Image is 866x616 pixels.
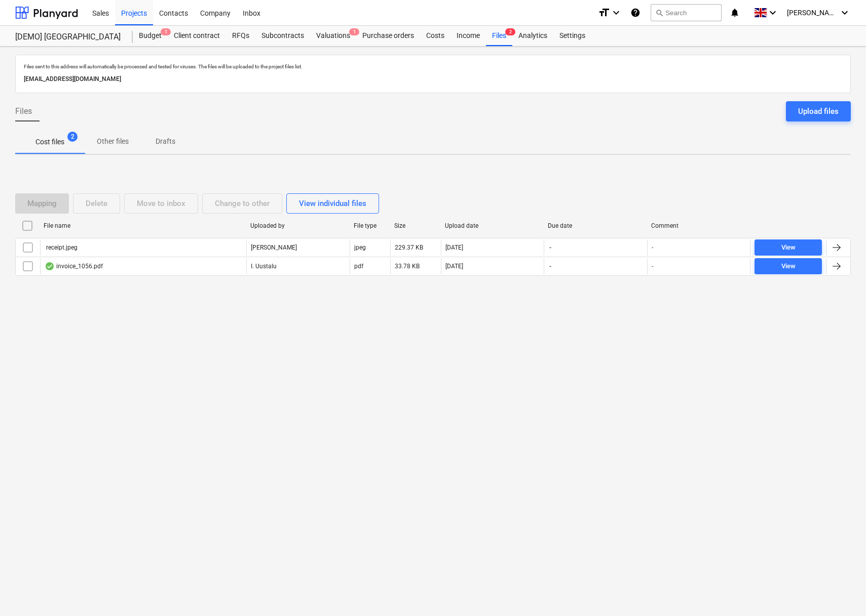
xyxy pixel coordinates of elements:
[548,262,552,271] span: -
[226,26,255,46] a: RFQs
[395,263,420,270] div: 33.78 KB
[512,26,553,46] a: Analytics
[610,7,622,19] i: keyboard_arrow_down
[24,74,842,85] p: [EMAIL_ADDRESS][DOMAIN_NAME]
[651,222,746,229] div: Comment
[168,26,226,46] a: Client contract
[251,262,277,271] p: I. Uustalu
[161,28,171,35] span: 1
[356,26,420,46] a: Purchase orders
[45,262,103,270] div: invoice_1056.pdf
[798,105,839,118] div: Upload files
[755,258,822,274] button: View
[250,222,346,229] div: Uploaded by
[394,222,437,229] div: Size
[786,101,851,121] button: Upload files
[652,244,653,251] div: -
[354,244,366,251] div: jpeg
[815,567,866,616] iframe: Chat Widget
[655,9,663,17] span: search
[395,244,423,251] div: 229.37 KB
[133,26,168,46] div: Budget
[286,193,379,214] button: View individual files
[15,105,32,117] span: Files
[15,32,121,43] div: [DEMO] [GEOGRAPHIC_DATA]
[35,137,64,147] p: Cost files
[354,222,386,229] div: File type
[486,26,512,46] div: Files
[445,244,463,251] div: [DATE]
[781,261,796,272] div: View
[505,28,515,35] span: 2
[97,136,129,147] p: Other files
[486,26,512,46] a: Files2
[299,197,366,210] div: View individual files
[651,4,722,21] button: Search
[24,63,842,70] p: Files sent to this address will automatically be processed and tested for viruses. The files will...
[450,26,486,46] a: Income
[310,26,356,46] div: Valuations
[45,262,55,270] div: OCR finished
[420,26,450,46] a: Costs
[255,26,310,46] a: Subcontracts
[630,7,641,19] i: Knowledge base
[548,243,552,252] span: -
[133,26,168,46] a: Budget1
[755,239,822,256] button: View
[44,222,242,229] div: File name
[767,7,779,19] i: keyboard_arrow_down
[652,263,653,270] div: -
[598,7,610,19] i: format_size
[354,263,363,270] div: pdf
[67,132,78,142] span: 2
[839,7,851,19] i: keyboard_arrow_down
[251,243,297,252] p: [PERSON_NAME]
[553,26,591,46] a: Settings
[730,7,740,19] i: notifications
[445,263,463,270] div: [DATE]
[781,242,796,254] div: View
[310,26,356,46] a: Valuations1
[445,222,540,229] div: Upload date
[548,222,643,229] div: Due date
[349,28,359,35] span: 1
[153,136,177,147] p: Drafts
[45,244,78,251] div: receipt.jpeg
[787,9,838,17] span: [PERSON_NAME]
